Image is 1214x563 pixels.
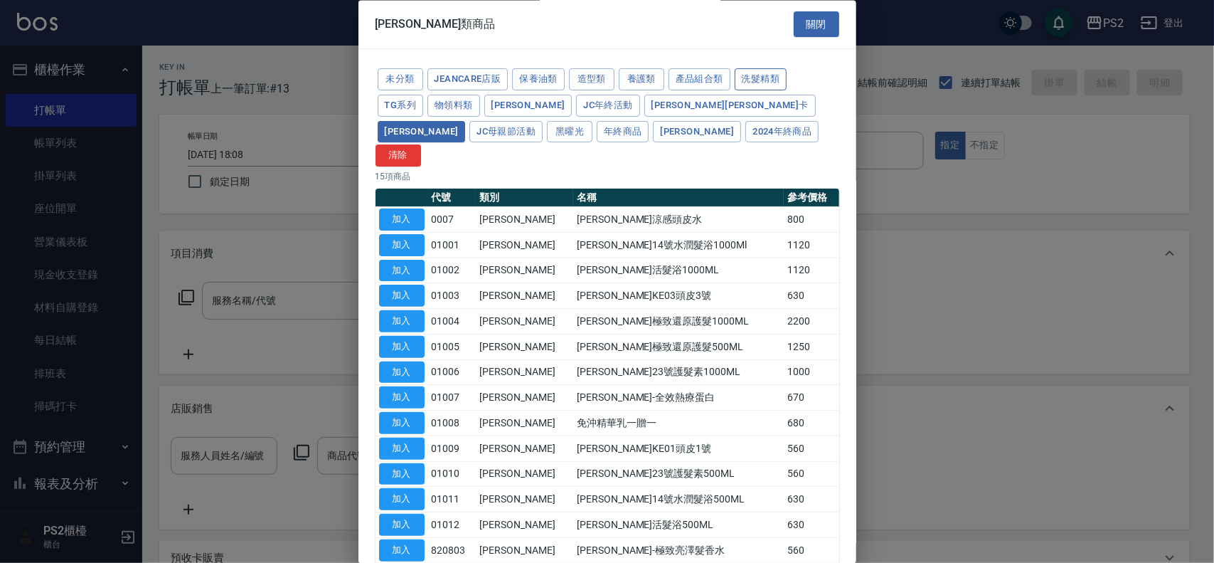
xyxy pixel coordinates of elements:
[379,413,425,435] button: 加入
[476,335,573,360] td: [PERSON_NAME]
[784,360,838,386] td: 1000
[428,335,476,360] td: 01005
[476,309,573,335] td: [PERSON_NAME]
[476,283,573,309] td: [PERSON_NAME]
[784,233,838,258] td: 1120
[784,487,838,512] td: 630
[427,69,509,91] button: JeanCare店販
[476,360,573,386] td: [PERSON_NAME]
[379,515,425,537] button: 加入
[573,258,784,284] td: [PERSON_NAME]活髮浴1000ML
[379,387,425,409] button: 加入
[476,233,573,258] td: [PERSON_NAME]
[378,121,466,143] button: [PERSON_NAME]
[573,335,784,360] td: [PERSON_NAME]極致還原護髮500ML
[784,512,838,538] td: 630
[597,121,649,143] button: 年終商品
[573,360,784,386] td: [PERSON_NAME]23號護髮素1000ML
[784,411,838,436] td: 680
[379,336,425,358] button: 加入
[573,283,784,309] td: [PERSON_NAME]KE03頭皮3號
[784,207,838,233] td: 800
[376,145,421,167] button: 清除
[476,487,573,512] td: [PERSON_NAME]
[379,209,425,231] button: 加入
[745,121,819,143] button: 2024年終商品
[573,233,784,258] td: [PERSON_NAME]14號水潤髮浴1000Ml
[619,69,664,91] button: 養護類
[428,189,476,208] th: 代號
[784,189,838,208] th: 參考價格
[476,411,573,436] td: [PERSON_NAME]
[484,95,573,117] button: [PERSON_NAME]
[573,309,784,335] td: [PERSON_NAME]極致還原護髮1000ML
[428,385,476,411] td: 01007
[428,258,476,284] td: 01002
[476,207,573,233] td: [PERSON_NAME]
[428,487,476,512] td: 01011
[376,17,495,31] span: [PERSON_NAME]類商品
[379,285,425,307] button: 加入
[573,207,784,233] td: [PERSON_NAME]涼感頭皮水
[669,69,730,91] button: 產品組合類
[476,189,573,208] th: 類別
[547,121,592,143] button: 黑曜光
[428,360,476,386] td: 01006
[644,95,816,117] button: [PERSON_NAME][PERSON_NAME]卡
[784,258,838,284] td: 1120
[476,436,573,462] td: [PERSON_NAME]
[428,309,476,335] td: 01004
[573,385,784,411] td: [PERSON_NAME]-全效熱療蛋白
[784,462,838,488] td: 560
[784,309,838,335] td: 2200
[784,385,838,411] td: 670
[379,362,425,384] button: 加入
[476,462,573,488] td: [PERSON_NAME]
[476,512,573,538] td: [PERSON_NAME]
[573,189,784,208] th: 名稱
[476,258,573,284] td: [PERSON_NAME]
[427,95,480,117] button: 物領料類
[376,171,839,184] p: 15 項商品
[428,436,476,462] td: 01009
[379,489,425,511] button: 加入
[784,283,838,309] td: 630
[573,436,784,462] td: [PERSON_NAME]KE01頭皮1號
[378,95,424,117] button: TG系列
[428,207,476,233] td: 0007
[794,11,839,38] button: 關閉
[379,234,425,256] button: 加入
[428,233,476,258] td: 01001
[379,540,425,562] button: 加入
[428,462,476,488] td: 01010
[379,438,425,460] button: 加入
[428,512,476,538] td: 01012
[735,69,787,91] button: 洗髮精類
[379,311,425,333] button: 加入
[469,121,543,143] button: JC母親節活動
[573,512,784,538] td: [PERSON_NAME]活髮浴500ML
[573,411,784,436] td: 免沖精華乳一贈一
[573,487,784,512] td: [PERSON_NAME]14號水潤髮浴500ML
[512,69,565,91] button: 保養油類
[428,411,476,436] td: 01008
[653,121,741,143] button: [PERSON_NAME]
[379,260,425,282] button: 加入
[378,69,423,91] button: 未分類
[784,335,838,360] td: 1250
[379,463,425,485] button: 加入
[576,95,639,117] button: JC年終活動
[428,283,476,309] td: 01003
[573,462,784,488] td: [PERSON_NAME]23號護髮素500ML
[569,69,614,91] button: 造型類
[784,436,838,462] td: 560
[476,385,573,411] td: [PERSON_NAME]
